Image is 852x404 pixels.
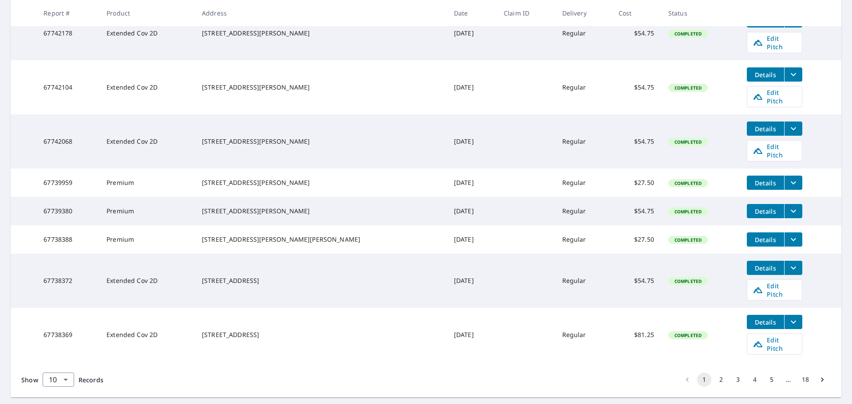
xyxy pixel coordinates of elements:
td: Extended Cov 2D [99,308,195,362]
span: Completed [669,208,707,215]
span: Details [752,179,779,187]
td: 67738388 [36,225,99,254]
span: Show [21,376,38,384]
td: [DATE] [447,225,497,254]
td: Extended Cov 2D [99,60,195,114]
td: Regular [555,254,611,308]
td: $27.50 [611,225,661,254]
td: [DATE] [447,197,497,225]
span: Edit Pitch [753,282,797,298]
div: 10 [43,367,74,392]
td: $81.25 [611,308,661,362]
button: filesDropdownBtn-67738369 [784,315,802,329]
td: 67742068 [36,114,99,169]
td: Regular [555,169,611,197]
td: [DATE] [447,254,497,308]
td: 67742178 [36,6,99,60]
span: Details [752,125,779,133]
div: [STREET_ADDRESS] [202,276,440,285]
td: 67742104 [36,60,99,114]
td: 67738369 [36,308,99,362]
button: Go to next page [815,373,829,387]
button: detailsBtn-67742068 [747,122,784,136]
button: page 1 [697,373,711,387]
a: Edit Pitch [747,140,802,161]
a: Edit Pitch [747,279,802,301]
td: $54.75 [611,114,661,169]
button: filesDropdownBtn-67738388 [784,232,802,247]
span: Completed [669,332,707,338]
span: Records [79,376,103,384]
div: [STREET_ADDRESS][PERSON_NAME] [202,178,440,187]
td: Regular [555,225,611,254]
td: [DATE] [447,169,497,197]
td: $54.75 [611,254,661,308]
span: Details [752,264,779,272]
span: Completed [669,278,707,284]
button: Go to page 3 [731,373,745,387]
button: filesDropdownBtn-67738372 [784,261,802,275]
button: Go to page 18 [798,373,813,387]
td: Extended Cov 2D [99,254,195,308]
button: detailsBtn-67738372 [747,261,784,275]
span: Edit Pitch [753,88,797,105]
td: [DATE] [447,6,497,60]
td: Extended Cov 2D [99,114,195,169]
td: $54.75 [611,60,661,114]
button: Go to page 2 [714,373,728,387]
span: Edit Pitch [753,142,797,159]
td: Regular [555,308,611,362]
div: [STREET_ADDRESS] [202,330,440,339]
td: 67739380 [36,197,99,225]
button: filesDropdownBtn-67742068 [784,122,802,136]
td: $54.75 [611,6,661,60]
td: Regular [555,114,611,169]
button: Go to page 5 [765,373,779,387]
td: 67738372 [36,254,99,308]
button: detailsBtn-67739380 [747,204,784,218]
td: Premium [99,225,195,254]
td: [DATE] [447,114,497,169]
button: filesDropdownBtn-67739380 [784,204,802,218]
span: Details [752,318,779,326]
nav: pagination navigation [679,373,831,387]
span: Completed [669,180,707,186]
button: filesDropdownBtn-67742104 [784,67,802,82]
span: Edit Pitch [753,336,797,353]
span: Edit Pitch [753,34,797,51]
span: Details [752,207,779,216]
button: detailsBtn-67738369 [747,315,784,329]
span: Completed [669,139,707,145]
button: detailsBtn-67739959 [747,176,784,190]
div: … [781,375,796,384]
button: filesDropdownBtn-67739959 [784,176,802,190]
td: Regular [555,6,611,60]
span: Details [752,71,779,79]
span: Completed [669,31,707,37]
span: Details [752,235,779,244]
a: Edit Pitch [747,32,802,53]
a: Edit Pitch [747,333,802,355]
td: 67739959 [36,169,99,197]
div: Show 10 records [43,373,74,387]
td: Premium [99,169,195,197]
a: Edit Pitch [747,86,802,107]
button: Go to page 4 [748,373,762,387]
td: [DATE] [447,308,497,362]
button: detailsBtn-67738388 [747,232,784,247]
td: Extended Cov 2D [99,6,195,60]
span: Completed [669,85,707,91]
td: Premium [99,197,195,225]
button: detailsBtn-67742104 [747,67,784,82]
td: $27.50 [611,169,661,197]
td: Regular [555,60,611,114]
div: [STREET_ADDRESS][PERSON_NAME][PERSON_NAME] [202,235,440,244]
span: Completed [669,237,707,243]
td: [DATE] [447,60,497,114]
div: [STREET_ADDRESS][PERSON_NAME] [202,137,440,146]
div: [STREET_ADDRESS][PERSON_NAME] [202,83,440,92]
td: Regular [555,197,611,225]
div: [STREET_ADDRESS][PERSON_NAME] [202,29,440,38]
td: $54.75 [611,197,661,225]
div: [STREET_ADDRESS][PERSON_NAME] [202,207,440,216]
